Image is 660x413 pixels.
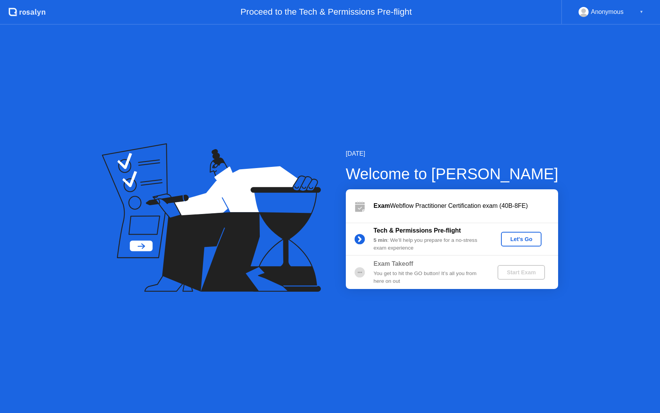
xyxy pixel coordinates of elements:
[591,7,624,17] div: Anonymous
[374,202,390,209] b: Exam
[640,7,643,17] div: ▼
[374,237,388,243] b: 5 min
[374,270,485,286] div: You get to hit the GO button! It’s all you from here on out
[346,162,558,185] div: Welcome to [PERSON_NAME]
[374,227,461,234] b: Tech & Permissions Pre-flight
[374,236,485,252] div: : We’ll help you prepare for a no-stress exam experience
[374,260,413,267] b: Exam Takeoff
[501,269,542,275] div: Start Exam
[346,149,558,158] div: [DATE]
[501,232,542,246] button: Let's Go
[504,236,538,242] div: Let's Go
[374,201,558,211] div: Webflow Practitioner Certification exam (40B-8FE)
[498,265,545,280] button: Start Exam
